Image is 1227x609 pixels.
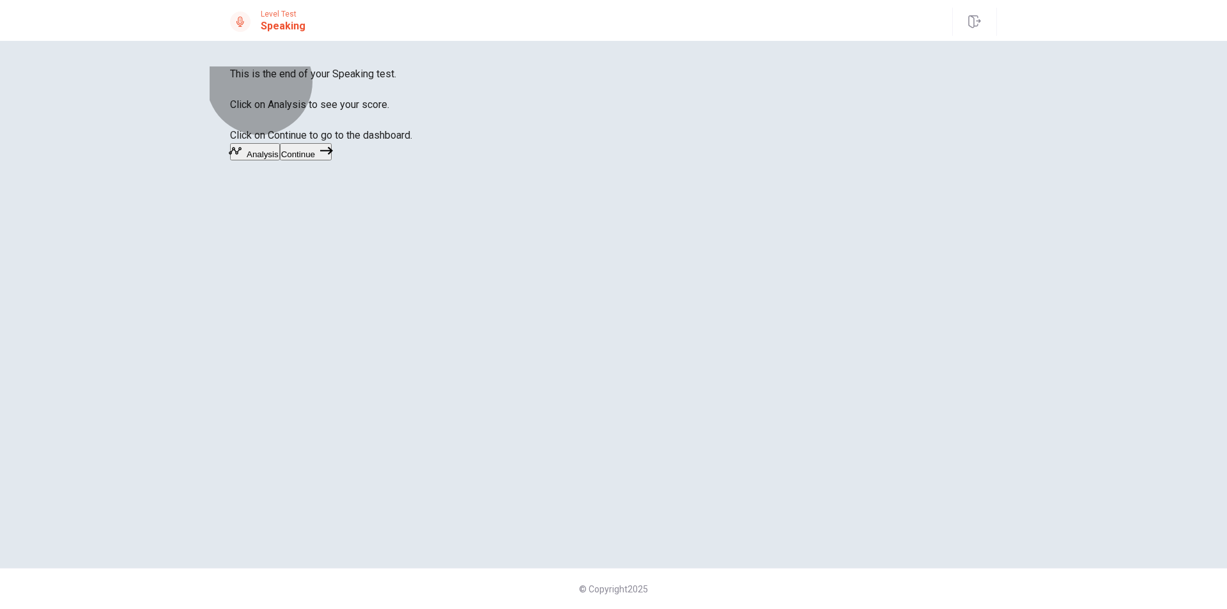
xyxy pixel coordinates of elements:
a: Analysis [230,148,280,160]
button: Analysis [230,143,280,160]
span: This is the end of your Speaking test. Click on Analysis to see your score. Click on Continue to ... [230,68,412,141]
button: Continue [280,143,332,160]
span: Level Test [261,10,305,19]
span: © Copyright 2025 [579,584,648,594]
h1: Speaking [261,19,305,34]
a: Continue [280,148,332,160]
